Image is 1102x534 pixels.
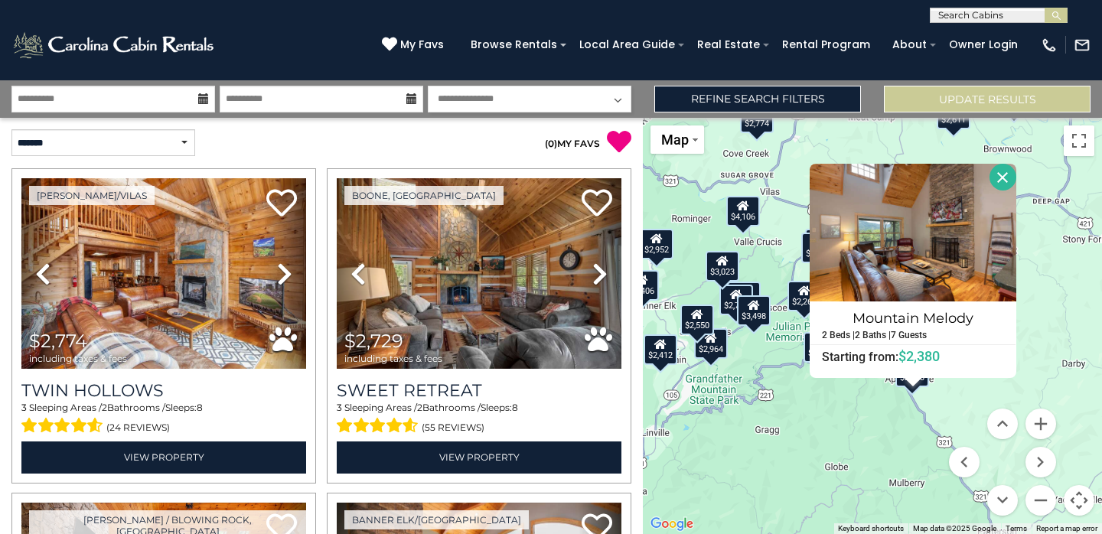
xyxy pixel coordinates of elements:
img: phone-regular-white.png [1041,37,1058,54]
img: thumbnail_163265940.jpeg [21,178,306,369]
h5: 7 Guests [891,330,927,340]
a: View Property [21,441,306,473]
span: 8 [512,402,518,413]
div: $2,729 [801,233,835,263]
button: Zoom out [1025,485,1056,516]
span: Map [661,132,689,148]
span: Map data ©2025 Google [913,524,996,532]
span: including taxes & fees [29,353,127,363]
span: $2,729 [344,330,403,352]
span: (24 reviews) [106,418,170,438]
div: $4,106 [726,196,760,226]
img: thumbnail_166687690.jpeg [337,178,621,369]
button: Change map style [650,125,704,154]
div: $2,550 [680,304,714,335]
span: $2,380 [898,348,940,364]
div: $3,023 [706,251,739,282]
div: $3,498 [737,295,771,326]
span: 0 [548,138,554,149]
a: About [885,33,934,57]
a: Sweet Retreat [337,380,621,401]
span: 3 [337,402,342,413]
div: $2,766 [719,285,753,315]
button: Move up [987,409,1018,439]
a: Real Estate [690,33,768,57]
button: Zoom in [1025,409,1056,439]
a: Rental Program [774,33,878,57]
h4: Mountain Melody [810,306,1016,330]
button: Close [990,164,1016,190]
a: Refine Search Filters [654,86,861,112]
span: My Favs [400,37,444,53]
h5: 2 Baths | [855,330,891,340]
img: White-1-2.png [11,30,218,60]
div: $2,964 [694,328,728,359]
span: 3 [21,402,27,413]
a: Banner Elk/[GEOGRAPHIC_DATA] [344,510,529,529]
span: 8 [197,402,203,413]
a: Terms (opens in new tab) [1006,524,1027,532]
button: Keyboard shortcuts [838,523,904,534]
div: Sleeping Areas / Bathrooms / Sleeps: [21,401,306,438]
span: 2 [102,402,107,413]
a: Mountain Melody 2 Beds | 2 Baths | 7 Guests Starting from:$2,380 [810,301,1016,365]
a: Boone, [GEOGRAPHIC_DATA] [344,186,504,205]
img: Mountain Melody [810,164,1016,301]
a: Add to favorites [266,187,297,220]
a: View Property [337,441,621,473]
a: My Favs [382,37,448,54]
a: Open this area in Google Maps (opens a new window) [647,514,697,534]
a: [PERSON_NAME]/Vilas [29,186,155,205]
span: $2,774 [29,330,87,352]
div: $2,412 [644,334,677,365]
button: Move left [949,447,980,477]
a: Local Area Guide [572,33,683,57]
div: $2,952 [640,229,673,259]
button: Map camera controls [1064,485,1094,516]
button: Move right [1025,447,1056,477]
a: (0)MY FAVS [545,138,600,149]
a: Report a map error [1036,524,1097,532]
div: Sleeping Areas / Bathrooms / Sleeps: [337,401,621,438]
div: $2,266 [787,281,821,311]
button: Update Results [884,86,1091,112]
img: Google [647,514,697,534]
span: 2 [417,402,422,413]
span: (55 reviews) [422,418,484,438]
span: ( ) [545,138,557,149]
img: mail-regular-white.png [1074,37,1091,54]
button: Move down [987,485,1018,516]
a: Browse Rentals [463,33,565,57]
a: Add to favorites [582,187,612,220]
h6: Starting from: [810,349,1016,364]
a: Twin Hollows [21,380,306,401]
button: Toggle fullscreen view [1064,125,1094,156]
a: Owner Login [941,33,1025,57]
div: $2,968 [804,332,837,363]
h5: 2 Beds | [822,330,855,340]
span: including taxes & fees [344,353,442,363]
div: $3,083 [727,282,761,312]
